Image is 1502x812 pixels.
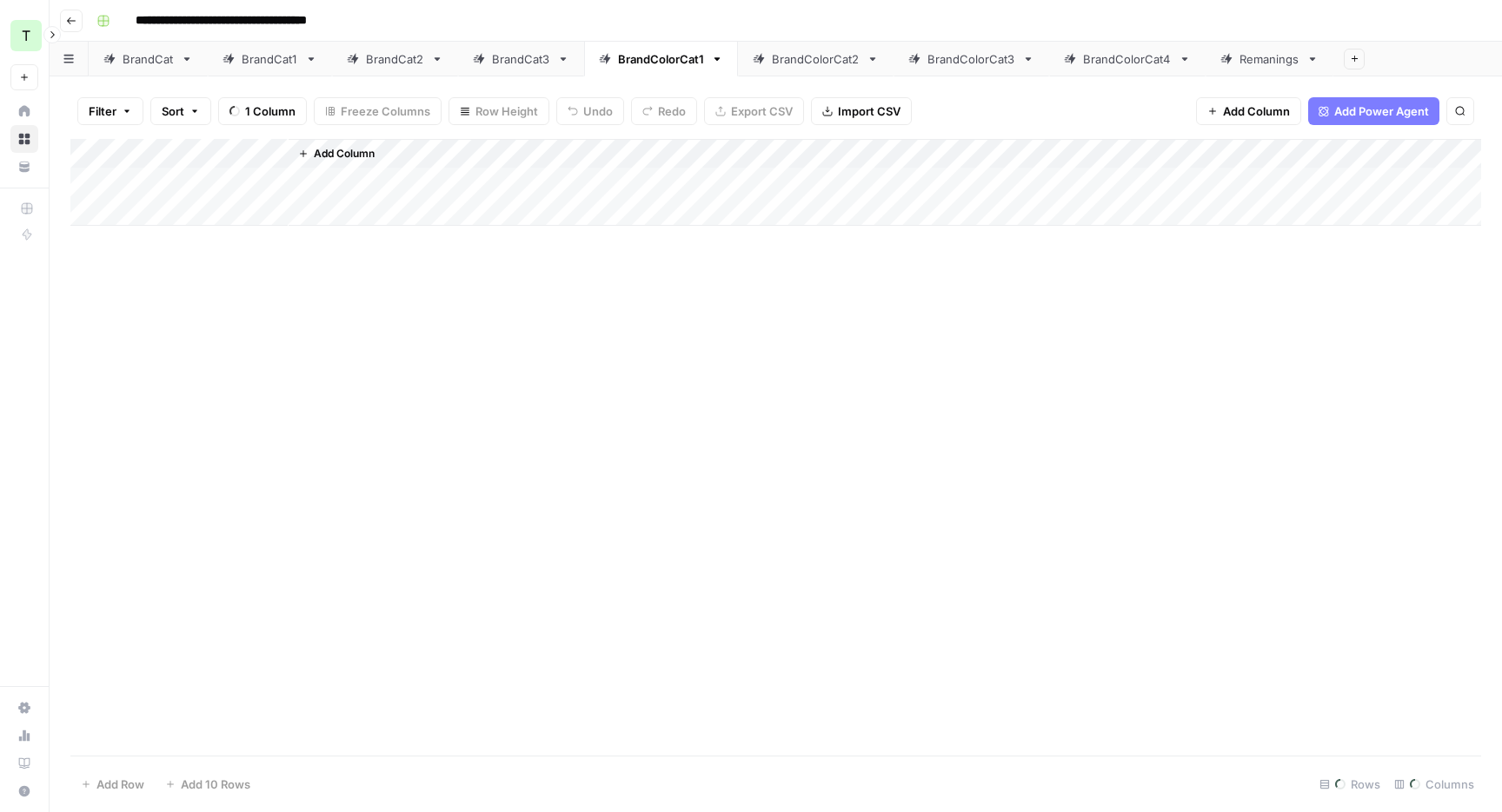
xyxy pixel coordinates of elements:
span: T [22,25,30,46]
span: Undo [583,102,613,120]
div: BrandColorCat3 [927,50,1015,68]
a: Learning Hub [10,749,38,777]
button: Import CSV [811,97,912,125]
div: BrandCat3 [492,50,550,68]
div: BrandCat [123,50,174,68]
a: Settings [10,694,38,722]
div: BrandColorCat1 [618,50,704,68]
span: Row Height [475,102,538,120]
a: BrandCat3 [458,42,584,76]
a: BrandCat1 [208,42,332,76]
span: Add Power Agent [1334,102,1429,120]
span: Add Row [96,776,144,793]
span: 1 Column [245,102,296,120]
a: BrandColorCat1 [584,42,738,76]
button: Undo [556,97,624,125]
button: 1 Column [218,97,307,125]
button: Freeze Columns [314,97,442,125]
span: Add Column [1223,102,1290,120]
a: Usage [10,722,38,749]
a: BrandColorCat2 [738,42,894,76]
a: BrandColorCat4 [1049,42,1206,76]
button: Row Height [449,97,549,125]
button: Help + Support [10,777,38,805]
a: Your Data [10,153,38,181]
button: Filter [77,97,143,125]
span: Filter [89,102,116,120]
button: Redo [631,97,697,125]
a: Home [10,97,38,125]
button: Sort [150,97,211,125]
button: Export CSV [704,97,804,125]
button: Add Power Agent [1308,97,1439,125]
span: Sort [162,102,184,120]
a: BrandCat [89,42,208,76]
button: Workspace: TY SEO Team [10,14,38,57]
button: Add Row [70,770,155,798]
a: Browse [10,125,38,153]
a: BrandColorCat3 [894,42,1049,76]
span: Redo [658,102,686,120]
div: BrandCat1 [242,50,298,68]
span: Freeze Columns [341,102,430,120]
button: Add Column [1196,97,1301,125]
div: Remanings [1239,50,1299,68]
div: Rows [1313,770,1387,798]
span: Add 10 Rows [181,776,250,793]
span: Add Column [314,146,375,162]
span: Import CSV [838,102,901,120]
div: BrandCat2 [366,50,424,68]
button: Add 10 Rows [155,770,261,798]
div: BrandColorCat2 [772,50,860,68]
div: Columns [1387,770,1481,798]
span: Export CSV [731,102,793,120]
div: BrandColorCat4 [1083,50,1172,68]
a: Remanings [1206,42,1333,76]
button: Add Column [291,142,382,165]
a: BrandCat2 [332,42,458,76]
